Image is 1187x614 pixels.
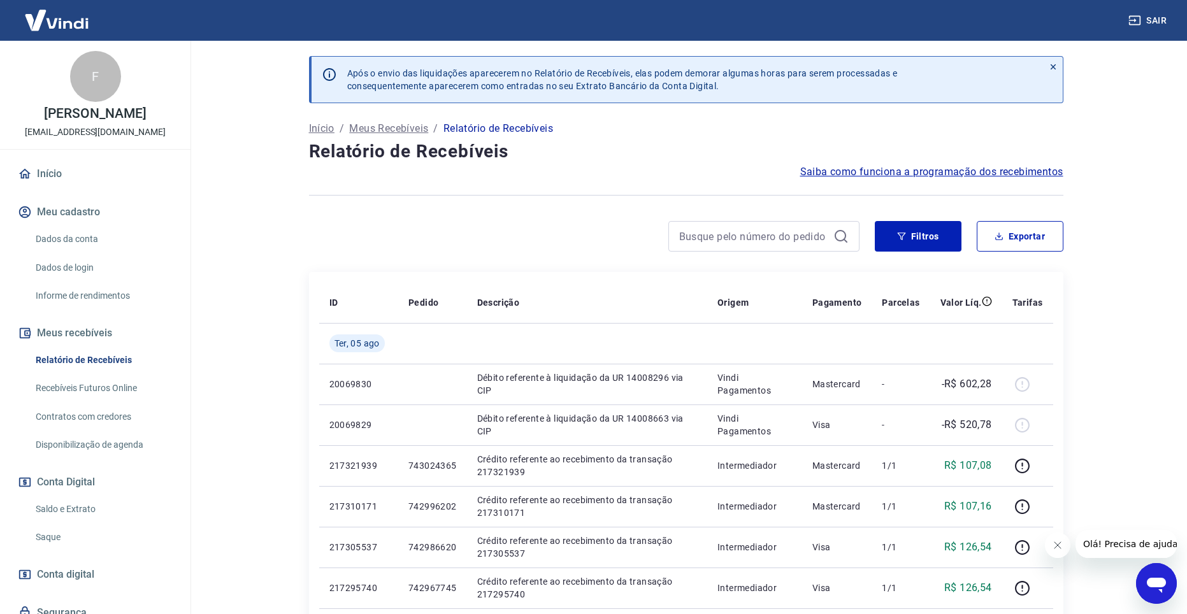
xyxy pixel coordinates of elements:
a: Conta digital [15,560,175,589]
button: Exportar [977,221,1063,252]
button: Sair [1126,9,1172,32]
p: Crédito referente ao recebimento da transação 217305537 [477,534,698,560]
p: Visa [812,582,862,594]
p: Visa [812,418,862,431]
a: Recebíveis Futuros Online [31,375,175,401]
a: Início [309,121,335,136]
p: -R$ 602,28 [942,376,992,392]
p: Pedido [408,296,438,309]
p: Descrição [477,296,520,309]
button: Conta Digital [15,468,175,496]
p: 1/1 [882,500,919,513]
p: Valor Líq. [940,296,982,309]
a: Relatório de Recebíveis [31,347,175,373]
p: Parcelas [882,296,919,309]
p: R$ 126,54 [944,539,992,555]
p: 217321939 [329,459,388,472]
a: Saiba como funciona a programação dos recebimentos [800,164,1063,180]
p: Vindi Pagamentos [717,371,792,397]
p: [EMAIL_ADDRESS][DOMAIN_NAME] [25,125,166,139]
p: R$ 107,08 [944,458,992,473]
p: R$ 126,54 [944,580,992,596]
a: Disponibilização de agenda [31,432,175,458]
button: Meu cadastro [15,198,175,226]
p: / [433,121,438,136]
p: Relatório de Recebíveis [443,121,553,136]
p: 1/1 [882,459,919,472]
span: Ter, 05 ago [335,337,380,350]
span: Conta digital [37,566,94,583]
p: Intermediador [717,459,792,472]
p: Tarifas [1012,296,1043,309]
p: Intermediador [717,541,792,553]
p: ID [329,296,338,309]
p: 1/1 [882,541,919,553]
a: Informe de rendimentos [31,283,175,309]
p: - [882,378,919,390]
p: Crédito referente ao recebimento da transação 217295740 [477,575,698,601]
p: Intermediador [717,582,792,594]
a: Contratos com credores [31,404,175,430]
a: Dados de login [31,255,175,281]
p: Mastercard [812,500,862,513]
p: - [882,418,919,431]
p: 742967745 [408,582,457,594]
p: Débito referente à liquidação da UR 14008663 via CIP [477,412,698,438]
p: Origem [717,296,749,309]
p: Mastercard [812,378,862,390]
input: Busque pelo número do pedido [679,227,828,246]
p: R$ 107,16 [944,499,992,514]
iframe: Botão para abrir a janela de mensagens [1136,563,1177,604]
p: 742986620 [408,541,457,553]
p: 743024365 [408,459,457,472]
p: 20069829 [329,418,388,431]
p: Mastercard [812,459,862,472]
p: 217305537 [329,541,388,553]
p: Débito referente à liquidação da UR 14008296 via CIP [477,371,698,397]
button: Filtros [875,221,961,252]
p: Pagamento [812,296,862,309]
p: Vindi Pagamentos [717,412,792,438]
img: Vindi [15,1,98,39]
p: Intermediador [717,500,792,513]
p: Crédito referente ao recebimento da transação 217321939 [477,453,698,478]
a: Meus Recebíveis [349,121,428,136]
p: / [340,121,344,136]
p: [PERSON_NAME] [44,107,146,120]
p: 1/1 [882,582,919,594]
p: 217295740 [329,582,388,594]
p: -R$ 520,78 [942,417,992,432]
p: 742996202 [408,500,457,513]
div: F [70,51,121,102]
p: Após o envio das liquidações aparecerem no Relatório de Recebíveis, elas podem demorar algumas ho... [347,67,898,92]
p: Visa [812,541,862,553]
a: Dados da conta [31,226,175,252]
a: Saldo e Extrato [31,496,175,522]
h4: Relatório de Recebíveis [309,139,1063,164]
p: Crédito referente ao recebimento da transação 217310171 [477,494,698,519]
button: Meus recebíveis [15,319,175,347]
span: Olá! Precisa de ajuda? [8,9,107,19]
p: 217310171 [329,500,388,513]
iframe: Fechar mensagem [1045,532,1070,558]
a: Início [15,160,175,188]
iframe: Mensagem da empresa [1075,530,1177,558]
a: Saque [31,524,175,550]
p: 20069830 [329,378,388,390]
